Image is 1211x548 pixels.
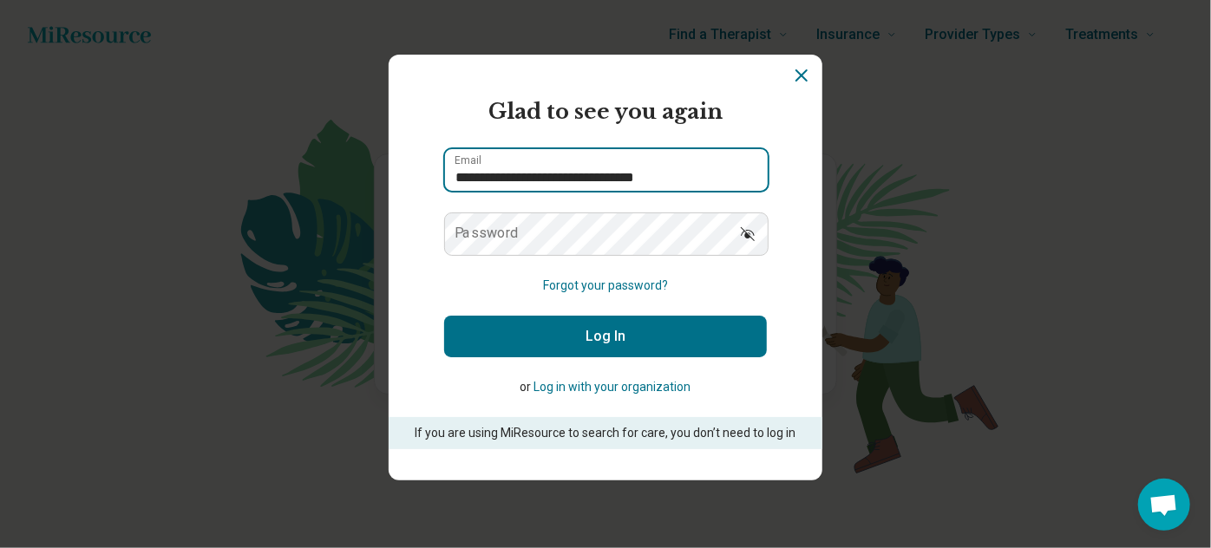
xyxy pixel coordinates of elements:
[444,378,767,396] p: or
[455,226,519,240] label: Password
[389,55,822,480] section: Login Dialog
[413,424,798,442] p: If you are using MiResource to search for care, you don’t need to log in
[444,96,767,127] h2: Glad to see you again
[729,212,767,254] button: Show password
[444,316,767,357] button: Log In
[791,65,812,86] button: Dismiss
[534,378,691,396] button: Log in with your organization
[455,155,481,166] label: Email
[543,277,668,295] button: Forgot your password?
